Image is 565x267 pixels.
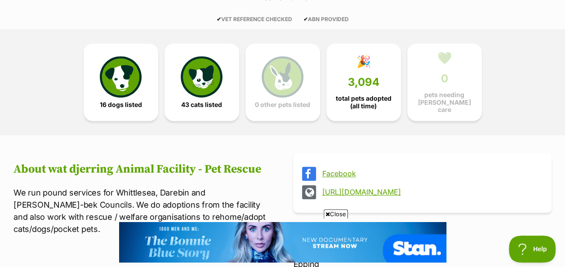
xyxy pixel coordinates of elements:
[415,91,474,113] span: pets needing [PERSON_NAME] care
[13,187,272,235] p: We run pound services for Whittlesea, Darebin and [PERSON_NAME]-bek Councils. We do adoptions fro...
[13,163,272,176] h2: About wat djerring Animal Facility - Pet Rescue
[84,44,158,121] a: 16 dogs listed
[119,222,446,263] iframe: Advertisement
[437,51,452,65] div: 💚
[181,56,222,98] img: cat-icon-068c71abf8fe30c970a85cd354bc8e23425d12f6e8612795f06af48be43a487a.svg
[324,209,348,218] span: Close
[509,236,556,263] iframe: Help Scout Beacon - Open
[217,16,292,22] span: VET REFERENCE CHECKED
[100,56,141,98] img: petrescue-icon-eee76f85a60ef55c4a1927667547b313a7c0e82042636edf73dce9c88f694885.svg
[255,101,310,108] span: 0 other pets listed
[165,44,239,121] a: 43 cats listed
[334,95,393,109] span: total pets adopted (all time)
[181,101,222,108] span: 43 cats listed
[303,16,308,22] icon: ✔
[245,44,320,121] a: 0 other pets listed
[348,76,379,89] span: 3,094
[303,16,349,22] span: ABN PROVIDED
[356,55,371,68] div: 🎉
[326,44,401,121] a: 🎉 3,094 total pets adopted (all time)
[262,56,303,98] img: bunny-icon-b786713a4a21a2fe6d13e954f4cb29d131f1b31f8a74b52ca2c6d2999bc34bbe.svg
[100,101,142,108] span: 16 dogs listed
[322,169,539,178] a: Facebook
[217,16,221,22] icon: ✔
[407,44,482,121] a: 💚 0 pets needing [PERSON_NAME] care
[441,72,448,85] span: 0
[322,188,539,196] a: [URL][DOMAIN_NAME]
